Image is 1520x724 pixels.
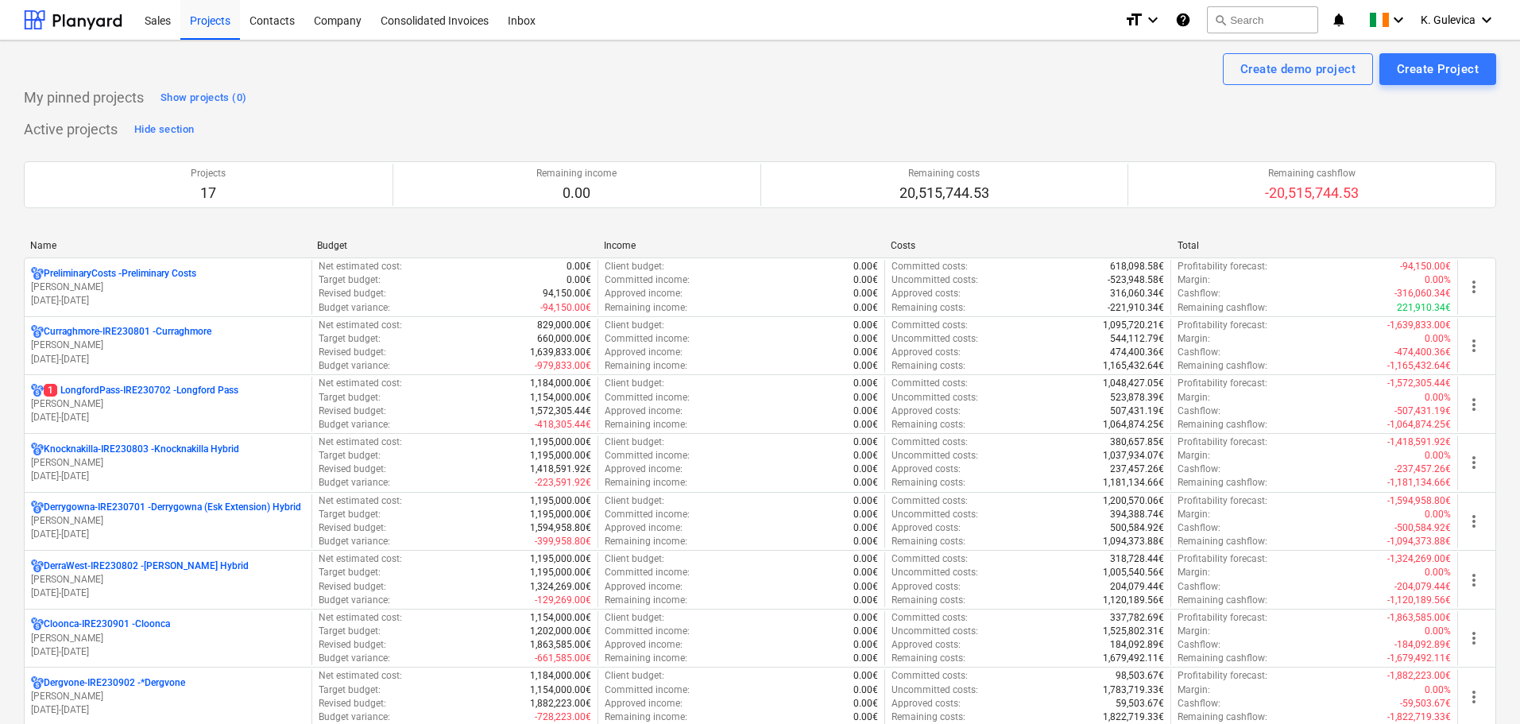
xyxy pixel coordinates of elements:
[605,580,683,594] p: Approved income :
[1464,395,1483,414] span: more_vert
[319,449,381,463] p: Target budget :
[605,449,690,463] p: Committed income :
[319,638,386,652] p: Revised budget :
[536,167,617,180] p: Remaining income
[605,418,687,432] p: Remaining income :
[44,384,57,397] span: 1
[853,436,878,449] p: 0.00€
[44,559,249,573] p: DerraWest-IRE230802 - [PERSON_NAME] Hybrid
[1214,14,1227,26] span: search
[892,638,961,652] p: Approved costs :
[319,346,386,359] p: Revised budget :
[536,184,617,203] p: 0.00
[892,625,978,638] p: Uncommitted costs :
[1421,14,1476,26] span: K. Gulevica
[1178,436,1267,449] p: Profitability forecast :
[605,611,664,625] p: Client budget :
[31,470,305,483] p: [DATE] - [DATE]
[853,391,878,405] p: 0.00€
[1400,260,1451,273] p: -94,150.00€
[853,535,878,548] p: 0.00€
[892,463,961,476] p: Approved costs :
[853,449,878,463] p: 0.00€
[853,332,878,346] p: 0.00€
[31,325,44,339] div: Project has multi currencies enabled
[535,359,591,373] p: -979,833.00€
[1331,10,1347,29] i: notifications
[1265,184,1359,203] p: -20,515,744.53
[1387,552,1451,566] p: -1,324,269.00€
[1387,611,1451,625] p: -1,863,585.00€
[853,273,878,287] p: 0.00€
[31,559,305,600] div: DerraWest-IRE230802 -[PERSON_NAME] Hybrid[PERSON_NAME][DATE]-[DATE]
[530,625,591,638] p: 1,202,000.00€
[319,463,386,476] p: Revised budget :
[605,535,687,548] p: Remaining income :
[1110,260,1164,273] p: 618,098.58€
[1103,535,1164,548] p: 1,094,373.88€
[1425,508,1451,521] p: 0.00%
[605,594,687,607] p: Remaining income :
[1397,59,1479,79] div: Create Project
[1178,273,1210,287] p: Margin :
[1387,319,1451,332] p: -1,639,833.00€
[853,301,878,315] p: 0.00€
[853,494,878,508] p: 0.00€
[530,552,591,566] p: 1,195,000.00€
[1178,494,1267,508] p: Profitability forecast :
[530,436,591,449] p: 1,195,000.00€
[1387,359,1451,373] p: -1,165,432.64€
[1103,625,1164,638] p: 1,525,802.31€
[853,552,878,566] p: 0.00€
[317,240,591,251] div: Budget
[1425,566,1451,579] p: 0.00%
[31,339,305,352] p: [PERSON_NAME]
[1477,10,1496,29] i: keyboard_arrow_down
[1178,566,1210,579] p: Margin :
[157,85,250,110] button: Show projects (0)
[892,260,968,273] p: Committed costs :
[892,521,961,535] p: Approved costs :
[605,436,664,449] p: Client budget :
[1178,552,1267,566] p: Profitability forecast :
[1464,336,1483,355] span: more_vert
[891,240,1165,251] div: Costs
[191,184,226,203] p: 17
[44,443,239,456] p: Knocknakilla-IRE230803 - Knocknakilla Hybrid
[1178,377,1267,390] p: Profitability forecast :
[1425,273,1451,287] p: 0.00%
[605,273,690,287] p: Committed income :
[892,436,968,449] p: Committed costs :
[892,611,968,625] p: Committed costs :
[853,594,878,607] p: 0.00€
[853,287,878,300] p: 0.00€
[1178,508,1210,521] p: Margin :
[899,167,989,180] p: Remaining costs
[1387,418,1451,432] p: -1,064,874.25€
[853,476,878,490] p: 0.00€
[1240,59,1356,79] div: Create demo project
[31,443,44,456] div: Project has multi currencies enabled
[1387,535,1451,548] p: -1,094,373.88€
[853,611,878,625] p: 0.00€
[1394,405,1451,418] p: -507,431.19€
[1394,580,1451,594] p: -204,079.44€
[892,273,978,287] p: Uncommitted costs :
[31,267,44,281] div: Project has multi currencies enabled
[1110,332,1164,346] p: 544,112.79€
[319,359,390,373] p: Budget variance :
[31,384,44,397] div: Project has multi currencies enabled
[1178,260,1267,273] p: Profitability forecast :
[892,405,961,418] p: Approved costs :
[30,240,304,251] div: Name
[1265,167,1359,180] p: Remaining cashflow
[134,121,194,139] div: Hide section
[1178,301,1267,315] p: Remaining cashflow :
[319,273,381,287] p: Target budget :
[1425,625,1451,638] p: 0.00%
[892,287,961,300] p: Approved costs :
[540,301,591,315] p: -94,150.00€
[1103,418,1164,432] p: 1,064,874.25€
[31,514,305,528] p: [PERSON_NAME]
[605,391,690,405] p: Committed income :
